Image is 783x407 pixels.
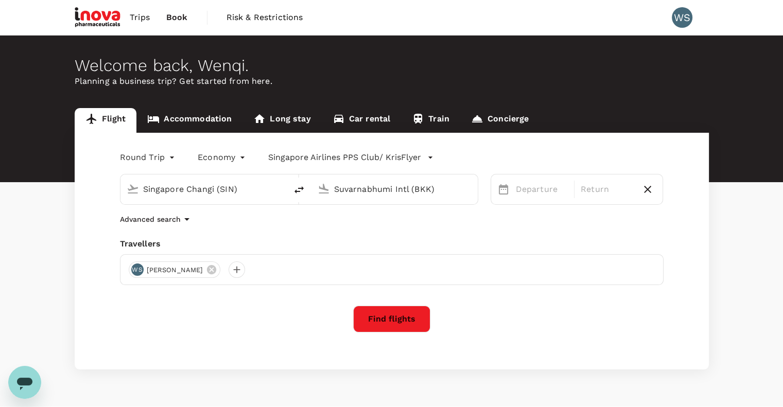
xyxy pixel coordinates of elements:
div: Round Trip [120,149,178,166]
div: WS[PERSON_NAME] [129,261,221,278]
div: Welcome back , Wenqi . [75,56,709,75]
a: Long stay [242,108,321,133]
input: Going to [334,181,456,197]
p: Return [581,183,633,196]
button: Open [280,188,282,190]
button: Advanced search [120,213,193,225]
button: Singapore Airlines PPS Club/ KrisFlyer [268,151,433,164]
div: Economy [198,149,248,166]
p: Singapore Airlines PPS Club/ KrisFlyer [268,151,421,164]
a: Concierge [460,108,540,133]
a: Train [401,108,460,133]
button: Find flights [353,306,430,332]
button: delete [287,178,311,202]
span: Risk & Restrictions [227,11,303,24]
iframe: Button to launch messaging window [8,366,41,399]
button: Open [471,188,473,190]
span: Trips [130,11,150,24]
div: WS [131,263,144,276]
a: Accommodation [136,108,242,133]
span: Book [166,11,188,24]
span: [PERSON_NAME] [141,265,210,275]
p: Planning a business trip? Get started from here. [75,75,709,87]
a: Car rental [322,108,402,133]
div: Travellers [120,238,664,250]
p: Departure [516,183,568,196]
p: Advanced search [120,214,181,224]
input: Depart from [143,181,265,197]
div: WS [672,7,692,28]
img: iNova Pharmaceuticals [75,6,122,29]
a: Flight [75,108,137,133]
